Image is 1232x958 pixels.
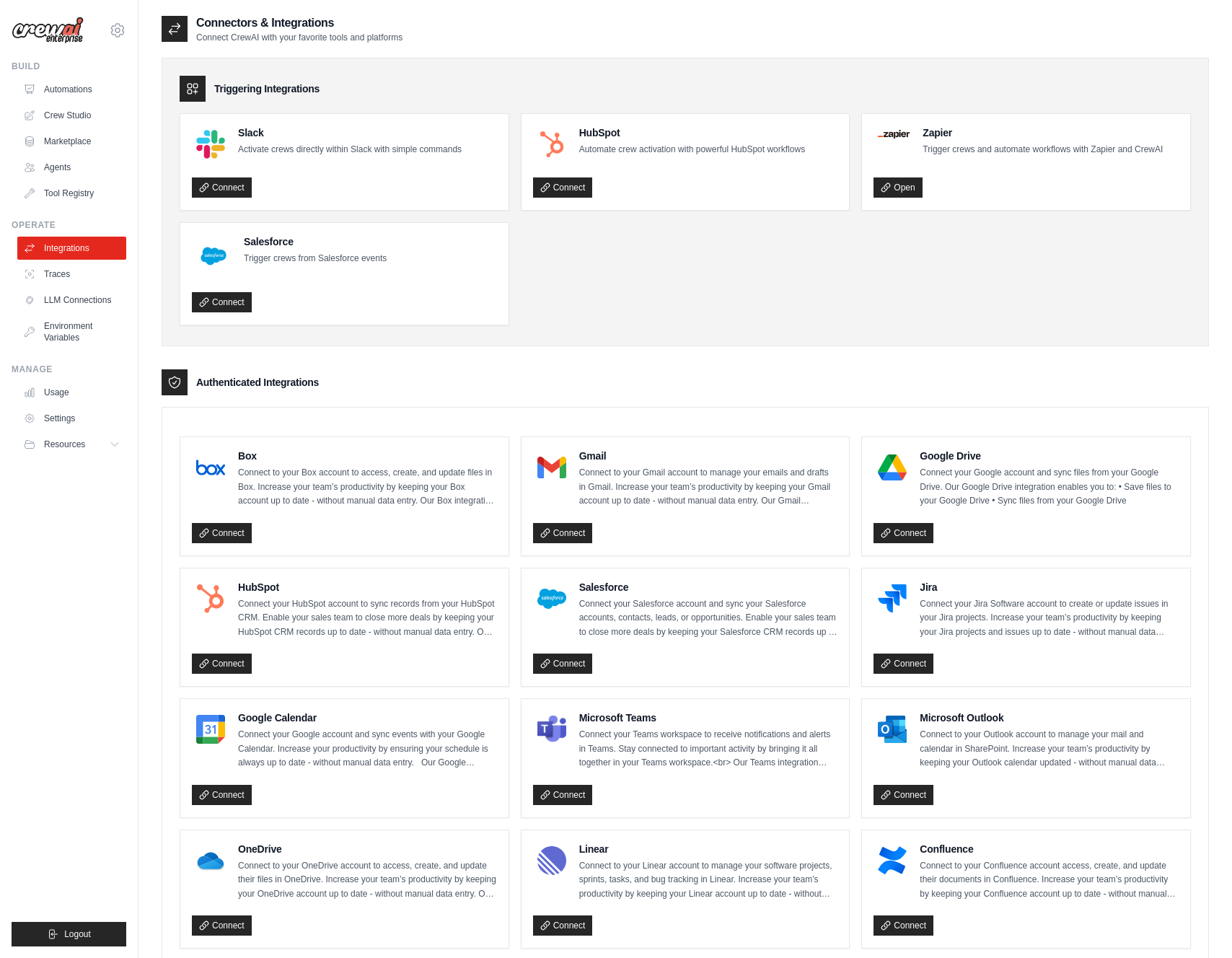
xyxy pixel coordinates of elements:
[878,130,910,139] img: Zapier Logo
[214,82,320,96] h3: Triggering Integrations
[17,407,126,430] a: Settings
[920,859,1179,902] p: Connect to your Confluence account access, create, and update their documents in Confluence. Incr...
[238,580,497,594] h4: HubSpot
[196,239,231,273] img: Salesforce Logo
[17,263,126,286] a: Traces
[579,711,838,725] h4: Microsoft Teams
[196,375,319,390] h3: Authenticated Integrations
[533,523,593,543] a: Connect
[17,78,126,101] a: Automations
[17,289,126,312] a: LLM Connections
[533,915,593,936] a: Connect
[537,715,566,744] img: Microsoft Teams Logo
[579,143,805,157] p: Automate crew activation with powerful HubSpot workflows
[17,433,126,456] button: Resources
[192,523,252,543] a: Connect
[537,584,566,613] img: Salesforce Logo
[874,177,922,198] a: Open
[920,842,1179,856] h4: Confluence
[244,252,387,266] p: Trigger crews from Salesforce events
[579,580,838,594] h4: Salesforce
[238,449,497,463] h4: Box
[196,846,225,875] img: OneDrive Logo
[537,130,566,159] img: HubSpot Logo
[17,315,126,349] a: Environment Variables
[17,237,126,260] a: Integrations
[44,439,85,450] span: Resources
[12,922,126,946] button: Logout
[874,785,933,805] a: Connect
[920,711,1179,725] h4: Microsoft Outlook
[196,453,225,482] img: Box Logo
[920,728,1179,770] p: Connect to your Outlook account to manage your mail and calendar in SharePoint. Increase your tea...
[12,17,84,44] img: Logo
[238,711,497,725] h4: Google Calendar
[196,584,225,613] img: HubSpot Logo
[920,449,1179,463] h4: Google Drive
[579,728,838,770] p: Connect your Teams workspace to receive notifications and alerts in Teams. Stay connected to impo...
[238,859,497,902] p: Connect to your OneDrive account to access, create, and update their files in OneDrive. Increase ...
[920,580,1179,594] h4: Jira
[17,104,126,127] a: Crew Studio
[12,219,126,231] div: Operate
[579,842,838,856] h4: Linear
[238,143,462,157] p: Activate crews directly within Slack with simple commands
[579,859,838,902] p: Connect to your Linear account to manage your software projects, sprints, tasks, and bug tracking...
[923,126,1163,140] h4: Zapier
[238,597,497,640] p: Connect your HubSpot account to sync records from your HubSpot CRM. Enable your sales team to clo...
[192,654,252,674] a: Connect
[533,654,593,674] a: Connect
[196,130,225,159] img: Slack Logo
[579,597,838,640] p: Connect your Salesforce account and sync your Salesforce accounts, contacts, leads, or opportunit...
[238,466,497,509] p: Connect to your Box account to access, create, and update files in Box. Increase your team’s prod...
[579,126,805,140] h4: HubSpot
[238,126,462,140] h4: Slack
[238,842,497,856] h4: OneDrive
[17,381,126,404] a: Usage
[533,177,593,198] a: Connect
[192,785,252,805] a: Connect
[244,234,387,249] h4: Salesforce
[878,453,907,482] img: Google Drive Logo
[920,597,1179,640] p: Connect your Jira Software account to create or update issues in your Jira projects. Increase you...
[874,915,933,936] a: Connect
[878,715,907,744] img: Microsoft Outlook Logo
[12,61,126,72] div: Build
[17,130,126,153] a: Marketplace
[874,654,933,674] a: Connect
[579,449,838,463] h4: Gmail
[533,785,593,805] a: Connect
[17,182,126,205] a: Tool Registry
[192,177,252,198] a: Connect
[196,32,402,43] p: Connect CrewAI with your favorite tools and platforms
[196,715,225,744] img: Google Calendar Logo
[878,846,907,875] img: Confluence Logo
[238,728,497,770] p: Connect your Google account and sync events with your Google Calendar. Increase your productivity...
[537,846,566,875] img: Linear Logo
[196,14,402,32] h2: Connectors & Integrations
[12,364,126,375] div: Manage
[579,466,838,509] p: Connect to your Gmail account to manage your emails and drafts in Gmail. Increase your team’s pro...
[537,453,566,482] img: Gmail Logo
[192,292,252,312] a: Connect
[874,523,933,543] a: Connect
[64,928,91,940] span: Logout
[17,156,126,179] a: Agents
[920,466,1179,509] p: Connect your Google account and sync files from your Google Drive. Our Google Drive integration e...
[878,584,907,613] img: Jira Logo
[923,143,1163,157] p: Trigger crews and automate workflows with Zapier and CrewAI
[192,915,252,936] a: Connect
